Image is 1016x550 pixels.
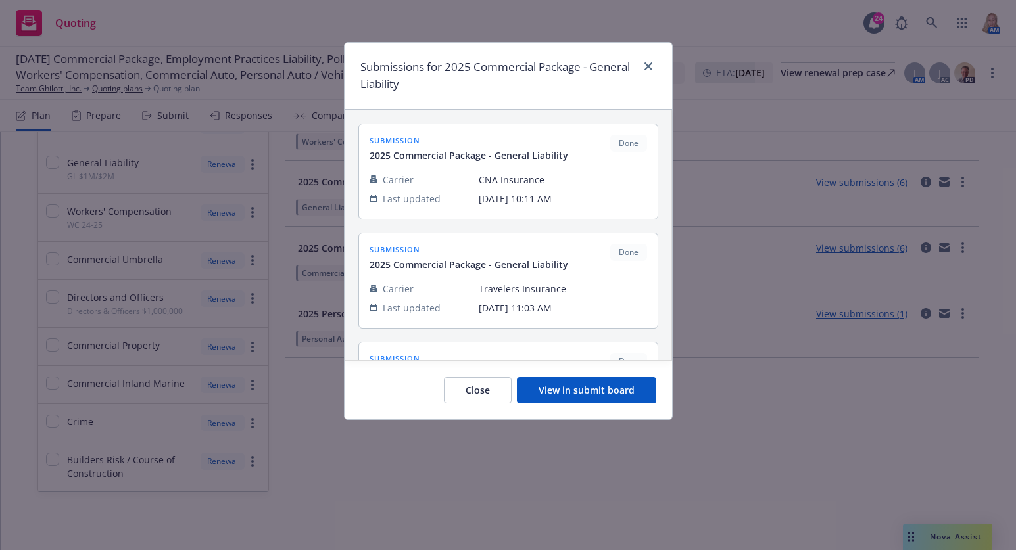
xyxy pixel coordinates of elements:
[616,137,642,149] span: Done
[370,258,568,271] span: 2025 Commercial Package - General Liability
[517,377,656,403] button: View in submit board
[479,301,647,315] span: [DATE] 11:03 AM
[383,173,414,187] span: Carrier
[383,192,441,206] span: Last updated
[479,192,647,206] span: [DATE] 10:11 AM
[616,355,642,367] span: Done
[479,282,647,296] span: Travelers Insurance
[370,244,568,255] span: submission
[370,135,568,146] span: submission
[444,377,512,403] button: Close
[383,282,414,296] span: Carrier
[370,353,568,364] span: submission
[479,173,647,187] span: CNA Insurance
[641,58,656,74] a: close
[370,149,568,162] span: 2025 Commercial Package - General Liability
[616,246,642,258] span: Done
[383,301,441,315] span: Last updated
[360,58,635,93] h1: Submissions for 2025 Commercial Package - General Liability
